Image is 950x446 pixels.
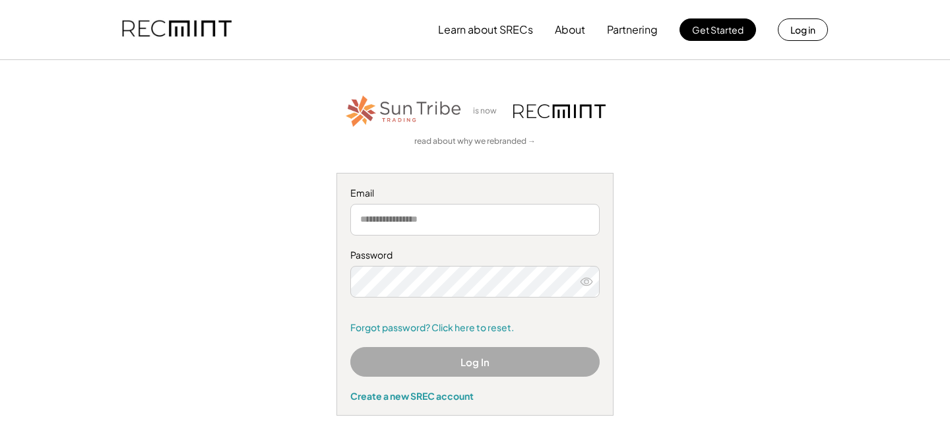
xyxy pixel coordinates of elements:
a: read about why we rebranded → [414,136,536,147]
button: Log in [778,18,828,41]
a: Forgot password? Click here to reset. [350,321,600,334]
button: Learn about SRECs [438,16,533,43]
img: recmint-logotype%403x.png [122,7,232,52]
div: Password [350,249,600,262]
div: Create a new SREC account [350,390,600,402]
button: About [555,16,585,43]
div: is now [470,106,507,117]
button: Partnering [607,16,658,43]
button: Get Started [680,18,756,41]
img: recmint-logotype%403x.png [513,104,606,118]
div: Email [350,187,600,200]
button: Log In [350,347,600,377]
img: STT_Horizontal_Logo%2B-%2BColor.png [344,93,463,129]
